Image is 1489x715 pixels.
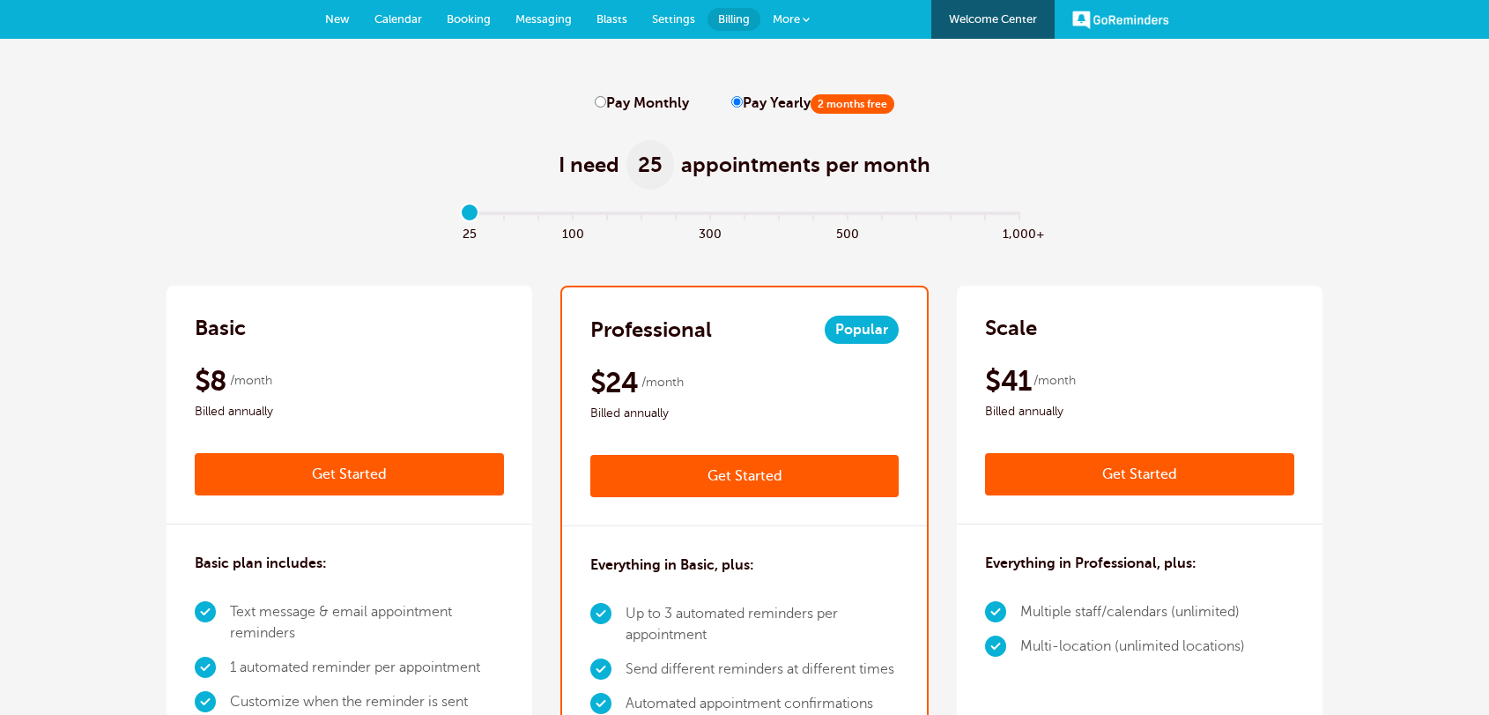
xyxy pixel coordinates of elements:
span: 1,000+ [1003,222,1037,242]
label: Pay Monthly [595,95,689,112]
span: $24 [590,365,639,400]
span: Blasts [596,12,627,26]
li: Text message & email appointment reminders [230,595,504,651]
span: Billed annually [985,401,1294,422]
span: appointments per month [681,151,930,179]
span: 25 [626,140,674,190]
span: 500 [831,222,865,242]
a: Billing [707,8,760,31]
li: 1 automated reminder per appointment [230,651,504,685]
li: Up to 3 automated reminders per appointment [626,597,900,652]
input: Pay Yearly2 months free [731,96,743,108]
span: $41 [985,363,1031,398]
h3: Basic plan includes: [195,553,327,574]
li: Send different reminders at different times [626,652,900,687]
span: Calendar [374,12,422,26]
span: Booking [447,12,491,26]
span: Billing [718,12,750,26]
li: Multiple staff/calendars (unlimited) [1020,595,1245,629]
span: Messaging [515,12,572,26]
span: Popular [825,316,899,344]
span: Billed annually [590,403,900,424]
span: 100 [556,222,590,242]
a: Get Started [985,453,1294,495]
a: Get Started [195,453,504,495]
span: /month [641,372,684,393]
h3: Everything in Professional, plus: [985,553,1196,574]
span: 2 months free [811,94,894,114]
span: /month [230,370,272,391]
h2: Scale [985,314,1037,342]
span: 300 [693,222,728,242]
h3: Everything in Basic, plus: [590,555,754,576]
span: $8 [195,363,227,398]
span: I need [559,151,619,179]
li: Multi-location (unlimited locations) [1020,629,1245,664]
a: Get Started [590,455,900,497]
span: New [325,12,350,26]
span: More [773,12,800,26]
h2: Basic [195,314,246,342]
span: /month [1033,370,1076,391]
span: 25 [453,222,487,242]
h2: Professional [590,316,712,344]
span: Settings [652,12,695,26]
input: Pay Monthly [595,96,606,108]
span: Billed annually [195,401,504,422]
label: Pay Yearly [731,95,894,112]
